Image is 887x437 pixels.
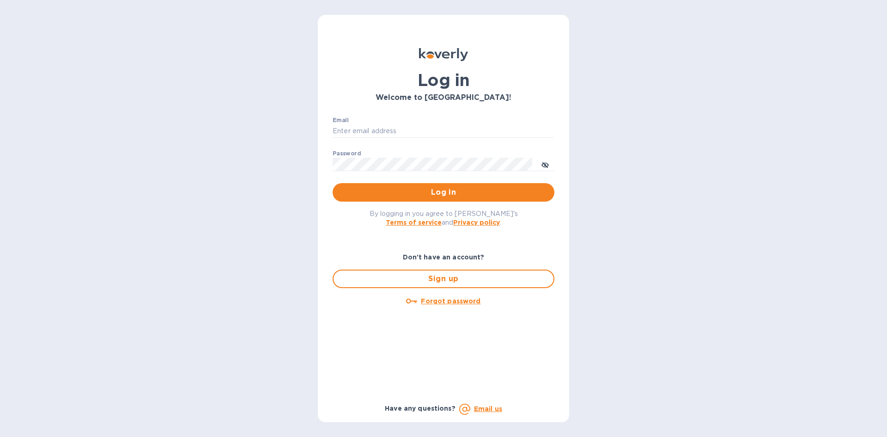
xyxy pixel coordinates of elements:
[421,297,480,305] u: Forgot password
[333,93,554,102] h3: Welcome to [GEOGRAPHIC_DATA]!
[333,70,554,90] h1: Log in
[333,117,349,123] label: Email
[419,48,468,61] img: Koverly
[333,151,361,156] label: Password
[341,273,546,284] span: Sign up
[333,124,554,138] input: Enter email address
[370,210,518,226] span: By logging in you agree to [PERSON_NAME]'s and .
[340,187,547,198] span: Log in
[403,253,485,261] b: Don't have an account?
[385,405,456,412] b: Have any questions?
[536,155,554,173] button: toggle password visibility
[453,219,500,226] a: Privacy policy
[386,219,442,226] a: Terms of service
[333,270,554,288] button: Sign up
[474,405,502,412] a: Email us
[333,183,554,202] button: Log in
